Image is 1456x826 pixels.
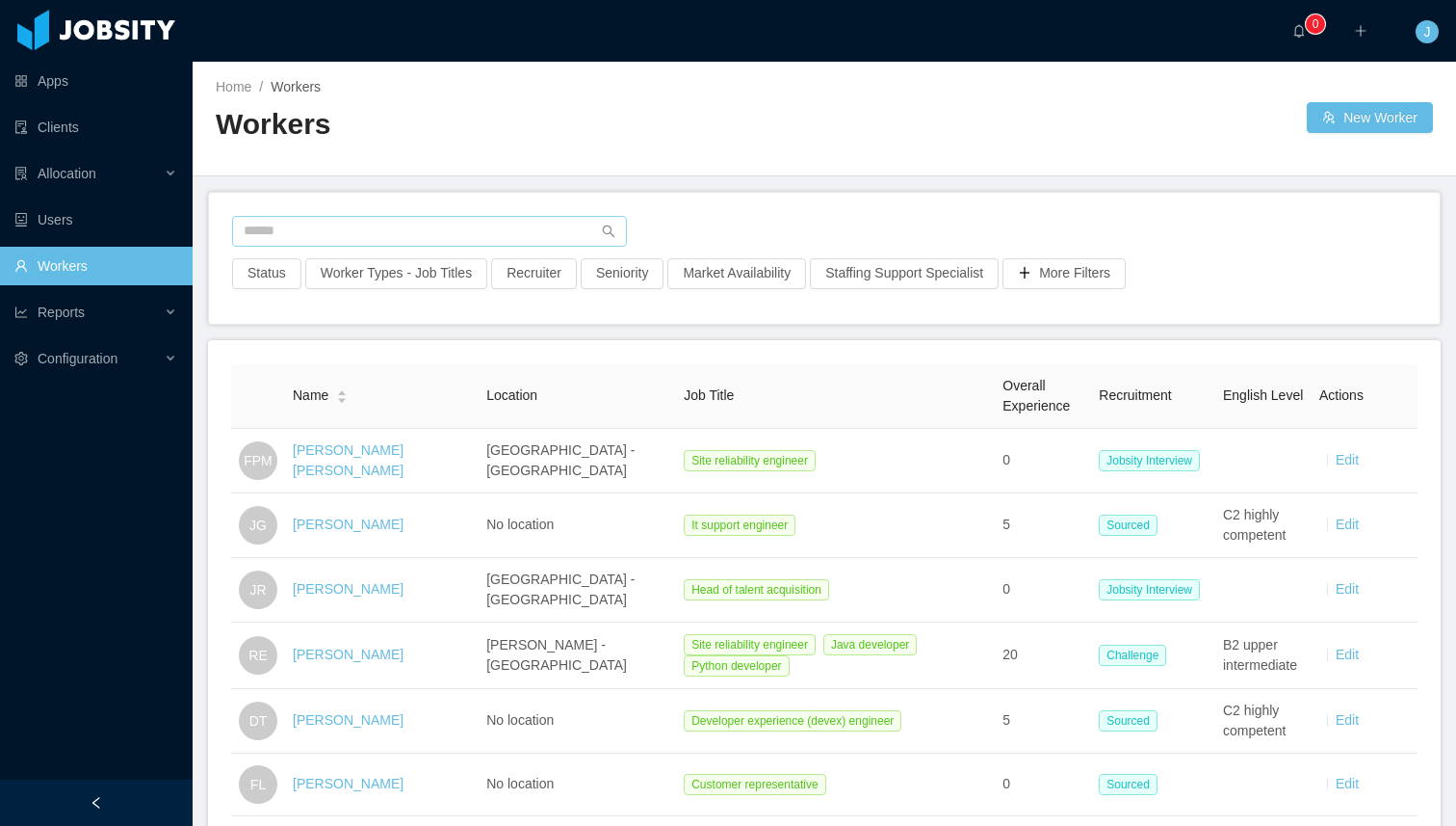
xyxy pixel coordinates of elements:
span: It support engineer [684,515,795,536]
span: Name [293,386,328,406]
button: Recruiter [491,258,577,289]
span: Jobsity Interview [1099,579,1200,600]
sup: 0 [1306,14,1325,34]
span: Challenge [1099,645,1166,666]
span: Workers [271,79,321,94]
button: icon: plusMore Filters [1002,258,1126,289]
span: DT [249,702,268,740]
span: Job Title [684,387,734,403]
td: No location [479,493,676,558]
a: Edit [1336,776,1359,791]
h2: Workers [216,105,824,145]
button: Market Availability [667,258,806,289]
button: Worker Types - Job Titles [305,258,487,289]
span: Site reliability engineer [684,634,816,655]
span: J [1424,20,1431,43]
span: Head of talent acquisition [684,579,829,600]
td: C2 highly competent [1215,493,1312,558]
span: FL [250,765,266,804]
span: Python developer [684,655,789,677]
span: Java developer [823,634,917,655]
td: 20 [995,623,1091,689]
i: icon: plus [1354,24,1367,38]
a: Edit [1336,581,1359,597]
span: Actions [1319,387,1364,403]
span: / [259,79,263,94]
span: Jobsity Interview [1099,450,1200,471]
i: icon: caret-down [337,395,348,401]
a: Jobsity Interview [1099,581,1208,597]
span: Site reliability engineer [684,450,816,471]
td: No location [479,689,676,754]
a: icon: appstoreApps [14,62,177,100]
td: 0 [995,754,1091,816]
span: JG [249,506,267,545]
i: icon: bell [1292,24,1306,38]
span: Recruitment [1099,387,1171,403]
span: Overall Experience [1002,378,1070,413]
td: 5 [995,689,1091,754]
td: [GEOGRAPHIC_DATA] - [GEOGRAPHIC_DATA] [479,429,676,493]
a: icon: robotUsers [14,200,177,239]
a: Edit [1336,517,1359,532]
button: Status [232,258,301,289]
span: Sourced [1099,710,1157,732]
a: Sourced [1099,712,1165,728]
span: RE [248,636,267,675]
a: [PERSON_NAME] [293,712,403,728]
td: 5 [995,493,1091,558]
a: [PERSON_NAME] [293,581,403,597]
td: [PERSON_NAME] - [GEOGRAPHIC_DATA] [479,623,676,689]
span: English Level [1223,387,1303,403]
span: Reports [38,305,85,320]
a: [PERSON_NAME] [293,776,403,791]
a: [PERSON_NAME] [PERSON_NAME] [293,442,403,478]
a: [PERSON_NAME] [293,517,403,532]
i: icon: search [602,225,615,238]
button: Staffing Support Specialist [810,258,999,289]
a: Challenge [1099,647,1174,662]
td: B2 upper intermediate [1215,623,1312,689]
span: FPM [244,441,273,480]
i: icon: line-chart [14,306,28,319]
a: Edit [1336,452,1359,467]
a: [PERSON_NAME] [293,647,403,662]
a: Jobsity Interview [1099,452,1208,467]
a: Sourced [1099,776,1165,791]
td: No location [479,754,676,816]
i: icon: setting [14,352,28,365]
span: Location [486,387,537,403]
a: Home [216,79,251,94]
td: 0 [995,558,1091,623]
span: Configuration [38,351,117,366]
td: 0 [995,429,1091,493]
span: Sourced [1099,774,1157,795]
td: [GEOGRAPHIC_DATA] - [GEOGRAPHIC_DATA] [479,558,676,623]
i: icon: solution [14,167,28,180]
span: Sourced [1099,515,1157,536]
div: Sort [336,387,348,401]
i: icon: caret-up [337,388,348,394]
button: Seniority [581,258,663,289]
a: Edit [1336,647,1359,662]
a: Sourced [1099,517,1165,532]
a: icon: userWorkers [14,247,177,285]
button: icon: usergroup-addNew Worker [1307,102,1433,133]
span: JR [249,571,266,609]
span: Allocation [38,166,96,181]
a: icon: auditClients [14,108,177,147]
a: Edit [1336,712,1359,728]
span: Customer representative [684,774,825,795]
td: C2 highly competent [1215,689,1312,754]
span: Developer experience (devex) engineer [684,710,901,732]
